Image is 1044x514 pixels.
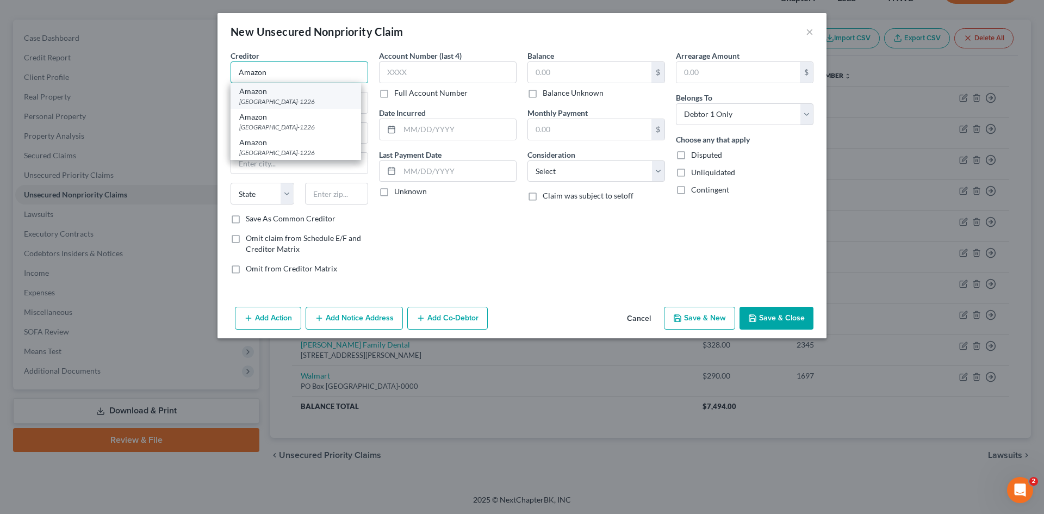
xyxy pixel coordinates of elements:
div: [GEOGRAPHIC_DATA]-1226 [239,97,352,106]
input: XXXX [379,61,517,83]
label: Save As Common Creditor [246,213,335,224]
label: Monthly Payment [527,107,588,119]
label: Date Incurred [379,107,426,119]
div: $ [651,119,664,140]
div: $ [651,62,664,83]
label: Unknown [394,186,427,197]
span: Omit from Creditor Matrix [246,264,337,273]
button: Add Co-Debtor [407,307,488,330]
label: Balance [527,50,554,61]
label: Last Payment Date [379,149,442,160]
button: × [806,25,813,38]
input: 0.00 [528,62,651,83]
input: MM/DD/YYYY [400,119,516,140]
span: Creditor [231,51,259,60]
label: Arrearage Amount [676,50,739,61]
div: [GEOGRAPHIC_DATA]-1226 [239,122,352,132]
input: 0.00 [528,119,651,140]
input: Enter zip... [305,183,369,205]
button: Save & New [664,307,735,330]
span: Omit claim from Schedule E/F and Creditor Matrix [246,233,361,253]
button: Save & Close [739,307,813,330]
span: Disputed [691,150,722,159]
label: Balance Unknown [543,88,604,98]
div: Amazon [239,137,352,148]
button: Cancel [618,308,660,330]
input: 0.00 [676,62,800,83]
div: Amazon [239,86,352,97]
span: Unliquidated [691,168,735,177]
iframe: Intercom live chat [1007,477,1033,503]
button: Add Notice Address [306,307,403,330]
label: Choose any that apply [676,134,750,145]
button: Add Action [235,307,301,330]
div: New Unsecured Nonpriority Claim [231,24,403,39]
div: $ [800,62,813,83]
input: Enter city... [231,153,368,174]
span: Claim was subject to setoff [543,191,633,200]
span: Contingent [691,185,729,194]
span: Belongs To [676,93,712,102]
div: [GEOGRAPHIC_DATA]-1226 [239,148,352,157]
div: Amazon [239,112,352,122]
input: Search creditor by name... [231,61,368,83]
label: Consideration [527,149,575,160]
span: 2 [1029,477,1038,486]
label: Full Account Number [394,88,468,98]
input: MM/DD/YYYY [400,161,516,182]
label: Account Number (last 4) [379,50,462,61]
